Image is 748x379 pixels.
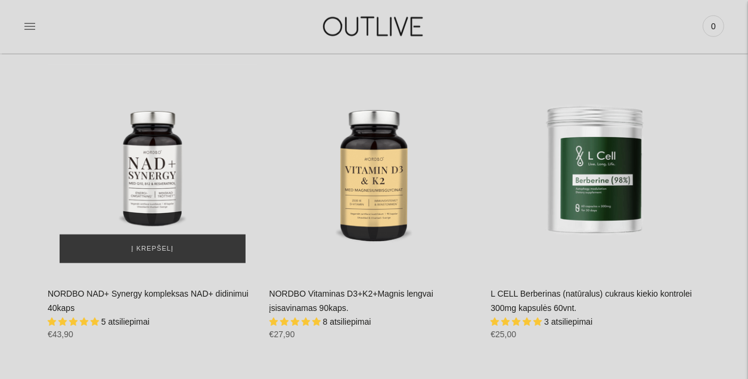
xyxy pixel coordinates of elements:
span: 5.00 stars [491,317,544,326]
a: NORDBO Vitaminas D3+K2+Magnis lengvai įsisavinamas 90kaps. [269,289,433,313]
a: NORDBO NAD+ Synergy kompleksas NAD+ didinimui 40kaps [48,65,257,275]
a: L CELL Berberinas (natūralus) cukraus kiekio kontrolei 300mg kapsulės 60vnt. [491,65,700,275]
a: L CELL Berberinas (natūralus) cukraus kiekio kontrolei 300mg kapsulės 60vnt. [491,289,691,313]
button: Į krepšelį [60,235,246,263]
span: 8 atsiliepimai [323,317,371,326]
img: OUTLIVE [300,6,449,47]
span: €27,90 [269,329,295,339]
span: 5.00 stars [269,317,323,326]
span: 5.00 stars [48,317,101,326]
a: NORDBO NAD+ Synergy kompleksas NAD+ didinimui 40kaps [48,289,249,313]
span: €43,90 [48,329,73,339]
span: Į krepšelį [131,243,173,255]
span: €25,00 [491,329,516,339]
span: 3 atsiliepimai [544,317,592,326]
span: 5 atsiliepimai [101,317,150,326]
a: NORDBO Vitaminas D3+K2+Magnis lengvai įsisavinamas 90kaps. [269,65,479,275]
span: 0 [705,18,722,35]
a: 0 [703,13,724,39]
